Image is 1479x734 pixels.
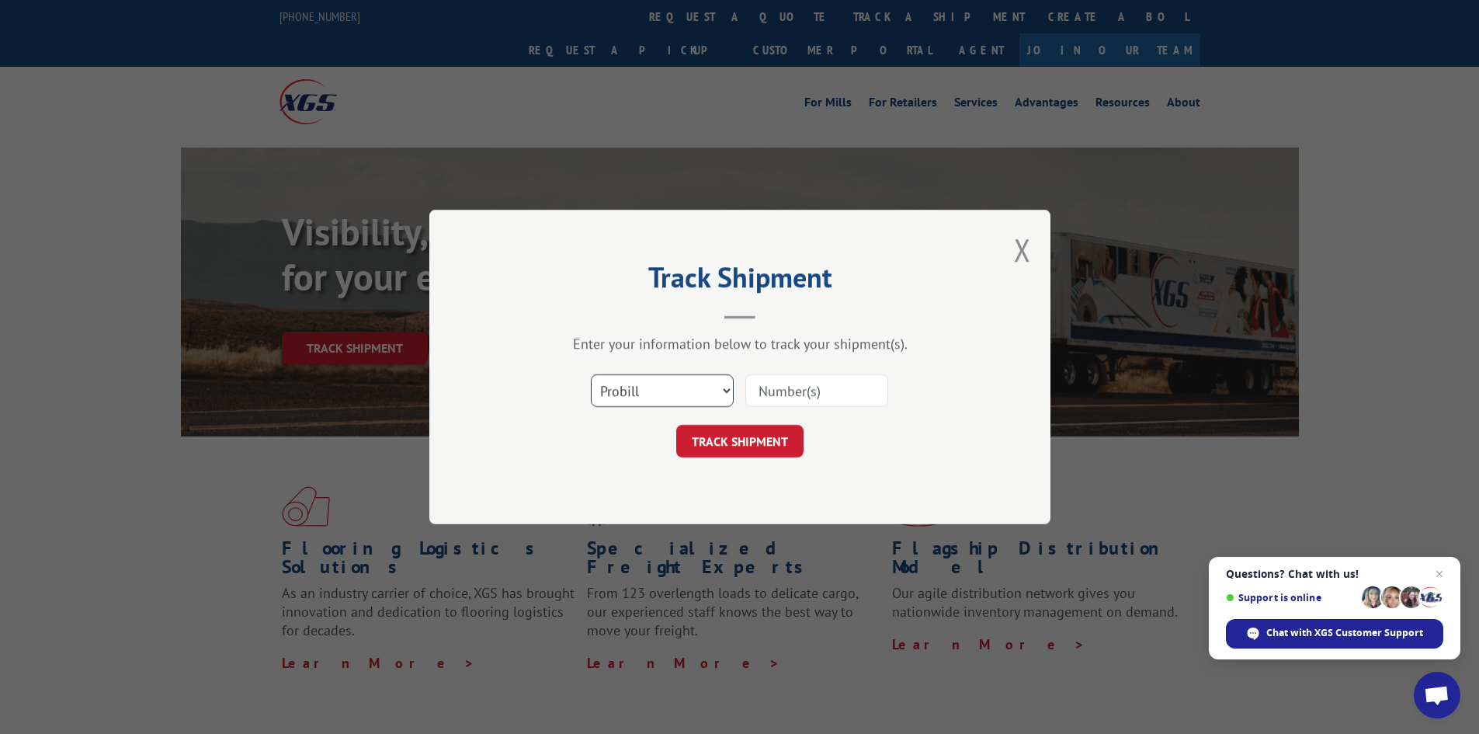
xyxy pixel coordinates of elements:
span: Questions? Chat with us! [1226,568,1443,580]
span: Chat with XGS Customer Support [1266,626,1423,640]
div: Chat with XGS Customer Support [1226,619,1443,649]
input: Number(s) [745,374,888,407]
button: TRACK SHIPMENT [676,425,804,457]
h2: Track Shipment [507,266,973,296]
span: Close chat [1430,565,1449,583]
button: Close modal [1014,229,1031,270]
div: Open chat [1414,672,1460,718]
span: Support is online [1226,592,1356,604]
div: Enter your information below to track your shipment(s). [507,335,973,353]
